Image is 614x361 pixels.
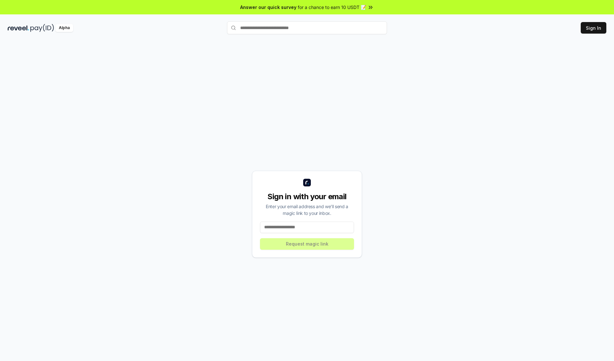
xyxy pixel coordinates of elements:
span: for a chance to earn 10 USDT 📝 [298,4,366,11]
img: reveel_dark [8,24,29,32]
img: pay_id [30,24,54,32]
div: Alpha [55,24,73,32]
div: Enter your email address and we’ll send a magic link to your inbox. [260,203,354,216]
div: Sign in with your email [260,192,354,202]
span: Answer our quick survey [240,4,296,11]
button: Sign In [581,22,606,34]
img: logo_small [303,179,311,186]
